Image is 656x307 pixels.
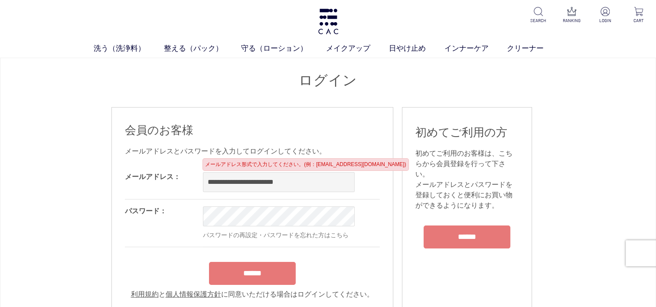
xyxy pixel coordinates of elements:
a: メイクアップ [326,43,389,54]
a: インナーケア [444,43,507,54]
a: 洗う（洗浄料） [94,43,164,54]
a: CART [628,7,649,24]
p: LOGIN [594,17,616,24]
div: 初めてご利用のお客様は、こちらから会員登録を行って下さい。 メールアドレスとパスワードを登録しておくと便利にお買い物ができるようになります。 [415,148,519,211]
a: RANKING [561,7,582,24]
p: SEARCH [528,17,549,24]
a: 個人情報保護方針 [166,291,221,298]
span: 会員のお客様 [125,124,193,137]
a: 日やけ止め [389,43,444,54]
a: クリーナー [507,43,562,54]
p: RANKING [561,17,582,24]
a: LOGIN [594,7,616,24]
div: と に同意いただける場合はログインしてください。 [125,289,380,300]
div: メールアドレス形式で入力してください。(例：[EMAIL_ADDRESS][DOMAIN_NAME]) [202,158,408,171]
h1: ログイン [111,71,545,90]
a: 守る（ローション） [241,43,326,54]
span: 初めてご利用の方 [415,126,507,139]
a: パスワードの再設定・パスワードを忘れた方はこちら [203,232,349,238]
label: メールアドレス： [125,173,180,180]
a: 整える（パック） [164,43,242,54]
p: CART [628,17,649,24]
div: メールアドレスとパスワードを入力してログインしてください。 [125,146,380,157]
a: SEARCH [528,7,549,24]
a: 利用規約 [131,291,159,298]
label: パスワード： [125,207,166,215]
img: logo [317,9,339,34]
